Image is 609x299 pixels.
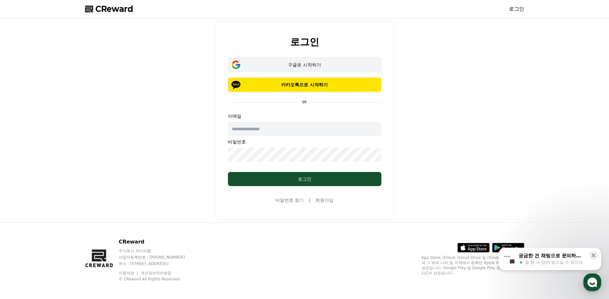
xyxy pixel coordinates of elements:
p: 이메일 [228,113,381,119]
button: 카카오톡으로 시작하기 [228,77,381,92]
a: 설정 [83,203,123,219]
a: 이용약관 [119,271,139,275]
p: or [298,98,310,105]
p: 주소 : [STREET_ADDRESS] [119,261,197,266]
span: CReward [95,4,133,14]
button: 로그인 [228,172,381,186]
a: 개인정보처리방침 [141,271,171,275]
span: | [309,196,310,204]
p: 카카오톡으로 시작하기 [237,81,372,88]
a: CReward [85,4,133,14]
a: 홈 [2,203,42,219]
p: CReward [119,238,197,246]
p: 비밀번호 [228,139,381,145]
a: 대화 [42,203,83,219]
a: 회원가입 [316,197,334,203]
p: App Store, iCloud, iCloud Drive 및 iTunes Store는 미국과 그 밖의 나라 및 지역에서 등록된 Apple Inc.의 서비스 상표입니다. Goo... [422,255,524,276]
div: 로그인 [241,176,369,182]
span: 대화 [59,213,66,218]
h2: 로그인 [290,37,319,47]
span: 설정 [99,213,107,218]
button: 구글로 시작하기 [228,57,381,72]
p: 주식회사 와이피랩 [119,248,197,253]
a: 비밀번호 찾기 [275,197,304,203]
span: 홈 [20,213,24,218]
p: 사업자등록번호 : [PHONE_NUMBER] [119,255,197,260]
div: 구글로 시작하기 [237,62,372,68]
p: © CReward All Rights Reserved. [119,277,197,282]
a: 로그인 [509,5,524,13]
